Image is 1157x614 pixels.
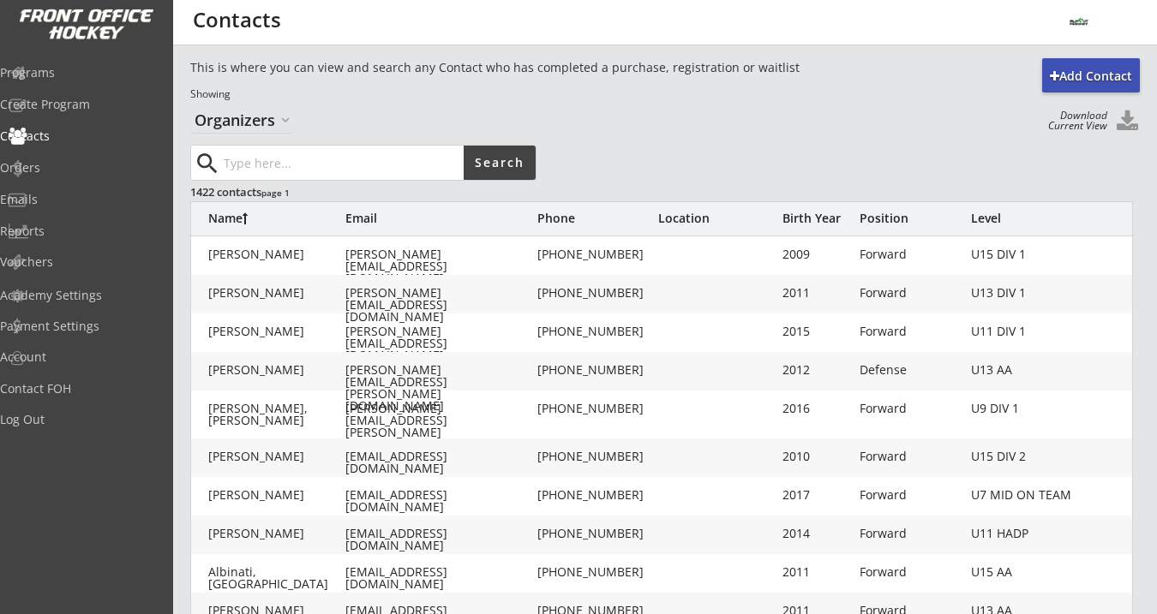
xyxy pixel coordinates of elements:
[971,248,1074,260] div: U15 DIV 1
[537,287,657,299] div: [PHONE_NUMBER]
[860,489,962,501] div: Forward
[208,402,345,426] div: [PERSON_NAME], [PERSON_NAME]
[190,59,912,76] div: This is where you can view and search any Contact who has completed a purchase, registration or w...
[208,212,345,224] div: Name
[782,325,851,337] div: 2015
[1042,68,1140,85] div: Add Contact
[345,248,534,284] div: [PERSON_NAME][EMAIL_ADDRESS][DOMAIN_NAME]
[971,528,1074,539] div: U11 HADP
[464,146,536,180] button: Search
[971,325,1074,337] div: U11 DIV 1
[782,489,851,501] div: 2017
[971,402,1074,414] div: U9 DIV 1
[345,566,534,590] div: [EMAIL_ADDRESS][DOMAIN_NAME]
[860,287,962,299] div: Forward
[860,364,962,376] div: Defense
[220,146,464,180] input: Type here...
[345,528,534,551] div: [EMAIL_ADDRESS][DOMAIN_NAME]
[860,528,962,539] div: Forward
[345,450,534,474] div: [EMAIL_ADDRESS][DOMAIN_NAME]
[208,450,345,462] div: [PERSON_NAME]
[345,287,534,323] div: [PERSON_NAME][EMAIL_ADDRESS][DOMAIN_NAME]
[208,248,345,260] div: [PERSON_NAME]
[537,489,657,501] div: [PHONE_NUMBER]
[208,566,345,590] div: Albinati, [GEOGRAPHIC_DATA]
[782,364,851,376] div: 2012
[345,402,534,450] div: [PERSON_NAME][EMAIL_ADDRESS][PERSON_NAME][DOMAIN_NAME]
[537,450,657,462] div: [PHONE_NUMBER]
[345,325,534,361] div: [PERSON_NAME][EMAIL_ADDRESS][DOMAIN_NAME]
[190,87,912,102] div: Showing
[971,287,1074,299] div: U13 DIV 1
[782,287,851,299] div: 2011
[860,450,962,462] div: Forward
[782,450,851,462] div: 2010
[537,566,657,578] div: [PHONE_NUMBER]
[1114,110,1140,134] button: Click to download all Contacts. Your browser settings may try to block it, check your security se...
[537,364,657,376] div: [PHONE_NUMBER]
[345,489,534,513] div: [EMAIL_ADDRESS][DOMAIN_NAME]
[190,184,534,200] div: 1422 contacts
[782,402,851,414] div: 2016
[208,489,345,501] div: [PERSON_NAME]
[345,212,534,224] div: Email
[193,150,221,177] button: search
[971,489,1074,501] div: U7 MID ON TEAM
[782,248,851,260] div: 2009
[658,212,778,224] div: Location
[208,528,345,539] div: [PERSON_NAME]
[537,212,657,224] div: Phone
[208,287,345,299] div: [PERSON_NAME]
[971,450,1074,462] div: U15 DIV 2
[537,402,657,414] div: [PHONE_NUMBER]
[537,248,657,260] div: [PHONE_NUMBER]
[1040,110,1107,131] div: Download Current View
[971,566,1074,578] div: U15 AA
[971,364,1074,376] div: U13 AA
[860,248,962,260] div: Forward
[971,212,1074,224] div: Level
[208,325,345,337] div: [PERSON_NAME]
[860,566,962,578] div: Forward
[782,566,851,578] div: 2011
[860,212,962,224] div: Position
[537,528,657,539] div: [PHONE_NUMBER]
[860,402,962,414] div: Forward
[782,212,851,224] div: Birth Year
[537,325,657,337] div: [PHONE_NUMBER]
[860,325,962,337] div: Forward
[345,364,534,412] div: [PERSON_NAME][EMAIL_ADDRESS][PERSON_NAME][DOMAIN_NAME]
[208,364,345,376] div: [PERSON_NAME]
[782,528,851,539] div: 2014
[261,187,290,199] font: page 1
